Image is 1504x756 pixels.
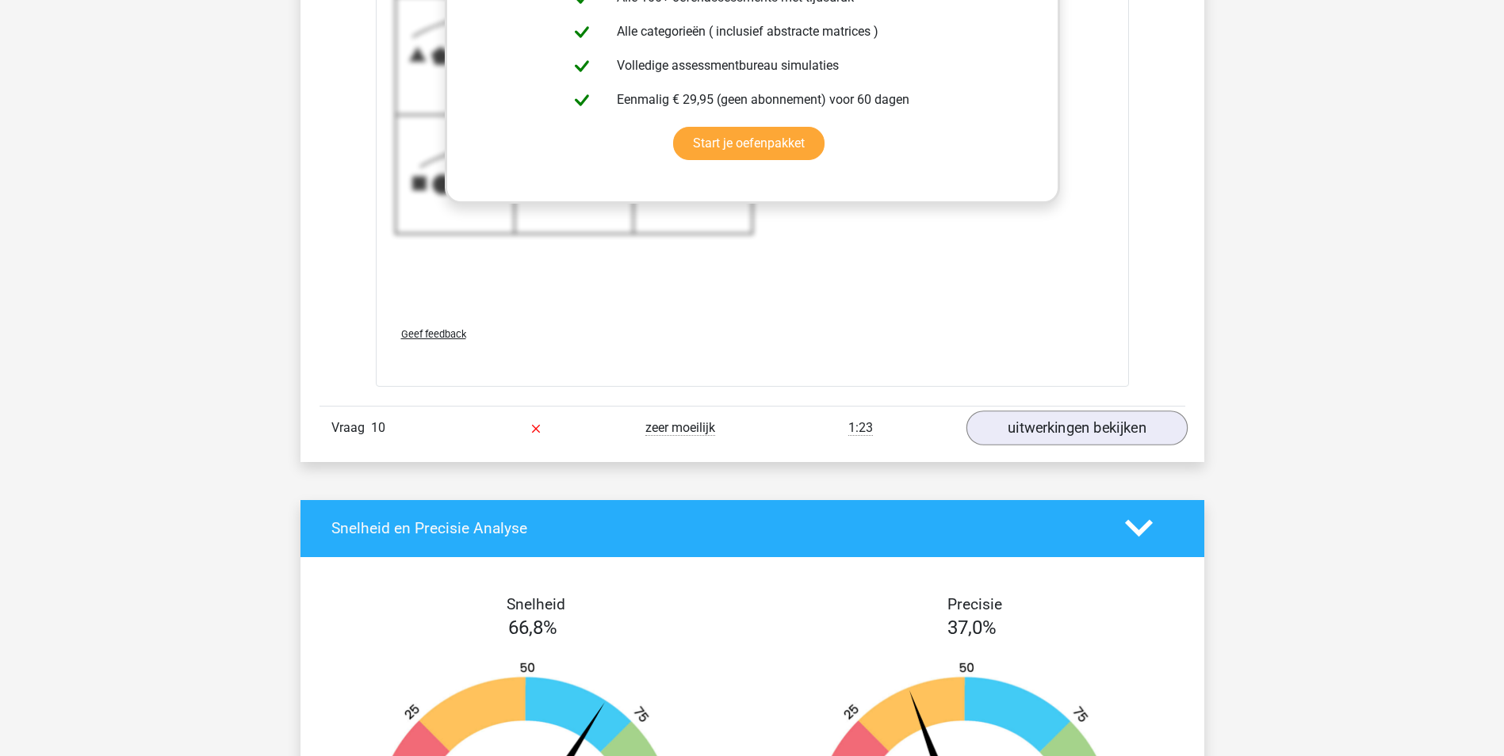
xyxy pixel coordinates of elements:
span: 37,0% [947,617,997,639]
a: uitwerkingen bekijken [966,410,1187,445]
span: 10 [371,420,385,435]
span: Geef feedback [401,328,466,340]
h4: Precisie [771,595,1180,613]
h4: Snelheid [331,595,741,613]
span: 1:23 [848,420,873,436]
h4: Snelheid en Precisie Analyse [331,519,1101,537]
span: Vraag [331,418,371,437]
span: 66,8% [508,617,557,639]
a: Start je oefenpakket [673,127,825,160]
span: zeer moeilijk [645,420,715,436]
